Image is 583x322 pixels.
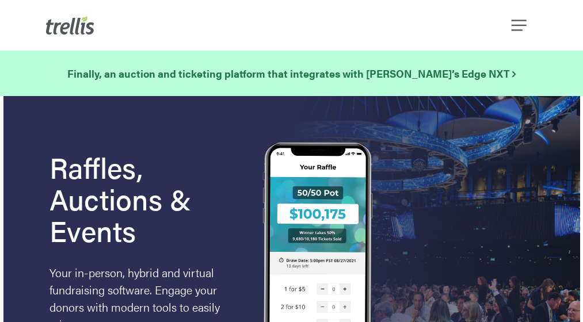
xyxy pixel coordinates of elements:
[46,16,94,34] img: Trellis
[514,20,527,31] a: Navigation Menu
[67,66,516,82] a: Finally, an auction and ticketing platform that integrates with [PERSON_NAME]’s Edge NXT
[49,151,240,246] h1: Raffles, Auctions & Events
[67,66,516,80] strong: Finally, an auction and ticketing platform that integrates with [PERSON_NAME]’s Edge NXT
